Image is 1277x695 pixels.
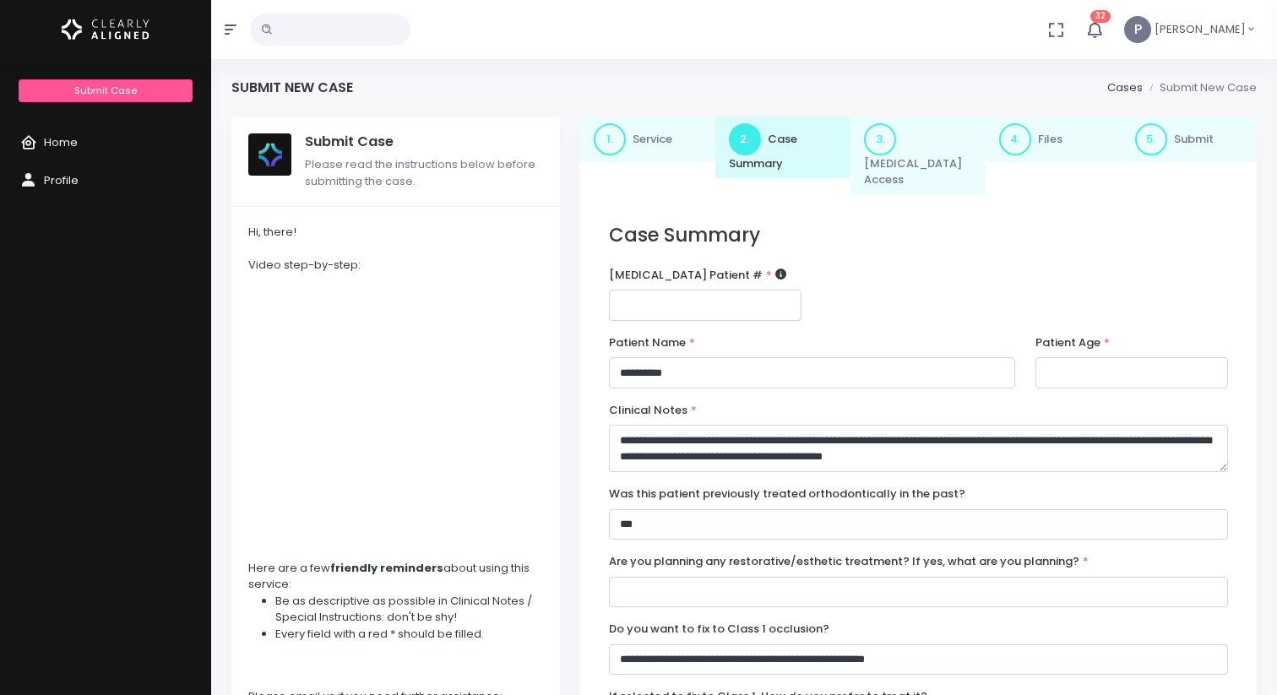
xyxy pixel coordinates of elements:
[609,267,786,284] label: [MEDICAL_DATA] Patient #
[305,156,535,189] span: Please read the instructions below before submitting the case.
[1135,123,1167,155] span: 5.
[305,133,543,150] h5: Submit Case
[729,123,761,155] span: 2.
[1035,334,1110,351] label: Patient Age
[275,626,543,643] li: Every field with a red * should be filled.
[609,334,695,351] label: Patient Name
[609,553,1089,570] label: Are you planning any restorative/esthetic treatment? If yes, what are you planning?
[715,117,850,179] a: 2.Case Summary
[1143,79,1257,96] li: Submit New Case
[999,123,1031,155] span: 4.
[231,79,353,95] h4: Submit New Case
[275,593,543,626] li: Be as descriptive as possible in Clinical Notes / Special Instructions: don't be shy!
[580,117,715,162] a: 1.Service
[594,123,626,155] span: 1.
[1107,79,1143,95] a: Cases
[864,123,896,155] span: 3.
[1124,16,1151,43] span: P
[74,84,137,97] span: Submit Case
[248,224,543,241] div: Hi, there!
[44,172,79,188] span: Profile
[986,117,1121,162] a: 4.Files
[1122,117,1257,162] a: 5.Submit
[248,560,543,593] div: Here are a few about using this service:
[609,486,965,502] label: Was this patient previously treated orthodontically in the past?
[44,134,78,150] span: Home
[609,621,829,638] label: Do you want to fix to Class 1 occlusion?
[609,402,697,419] label: Clinical Notes
[609,224,1228,247] h3: Case Summary
[1090,10,1111,23] span: 32
[19,79,192,102] a: Submit Case
[330,560,443,576] strong: friendly reminders
[62,12,149,47] img: Logo Horizontal
[850,117,986,195] a: 3.[MEDICAL_DATA] Access
[248,257,543,274] div: Video step-by-step:
[1155,21,1246,38] span: [PERSON_NAME]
